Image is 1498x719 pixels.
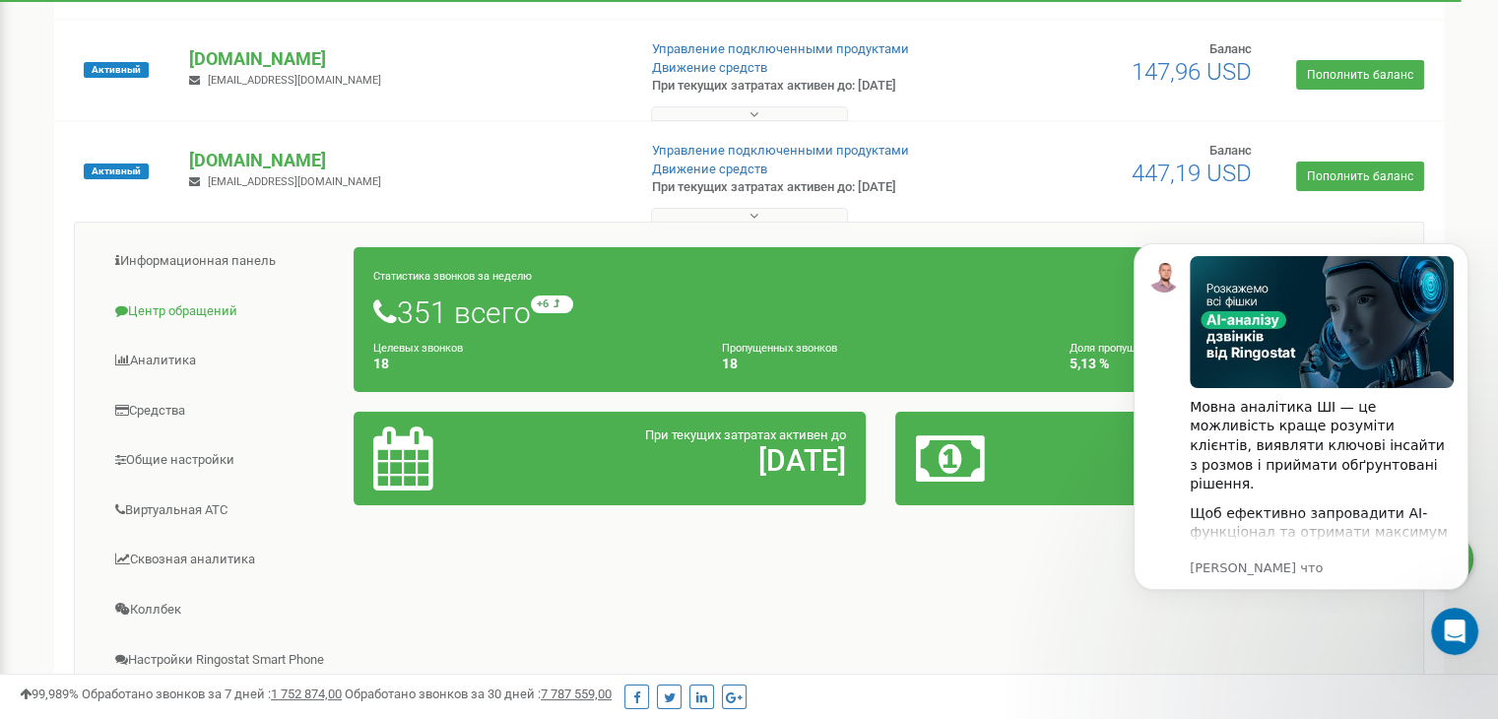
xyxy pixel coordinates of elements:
[90,436,355,485] a: Общие настройки
[1132,160,1252,187] span: 447,19 USD
[345,686,612,701] span: Обработано звонков за 30 дней :
[90,636,355,685] a: Настройки Ringostat Smart Phone
[82,686,342,701] span: Обработано звонков за 7 дней :
[20,686,79,701] span: 99,989%
[722,342,837,355] small: Пропущенных звонков
[1209,143,1252,158] span: Баланс
[652,41,909,56] a: Управление подключенными продуктами
[652,143,909,158] a: Управление подключенными продуктами
[208,74,381,87] span: [EMAIL_ADDRESS][DOMAIN_NAME]
[373,357,692,371] h4: 18
[84,62,149,78] span: Активный
[189,148,619,173] p: [DOMAIN_NAME]
[208,175,381,188] span: [EMAIL_ADDRESS][DOMAIN_NAME]
[1070,357,1389,371] h4: 5,13 %
[373,295,1389,329] h1: 351 всего
[652,60,767,75] a: Движение средств
[373,342,463,355] small: Целевых звонков
[90,337,355,385] a: Аналитика
[189,46,619,72] p: [DOMAIN_NAME]
[652,162,767,176] a: Движение средств
[1209,41,1252,56] span: Баланс
[645,427,846,442] span: При текущих затратах активен до
[541,444,846,477] h2: [DATE]
[1296,60,1424,90] a: Пополнить баланс
[1104,214,1498,666] iframe: Intercom notifications сообщение
[1083,444,1389,477] h2: 447,19 $
[1431,608,1478,655] iframe: Intercom live chat
[271,686,342,701] u: 1 752 874,00
[652,77,967,96] p: При текущих затратах активен до: [DATE]
[90,586,355,634] a: Коллбек
[90,288,355,336] a: Центр обращений
[90,387,355,435] a: Средства
[90,237,355,286] a: Информационная панель
[652,178,967,197] p: При текущих затратах активен до: [DATE]
[84,163,149,179] span: Активный
[722,357,1041,371] h4: 18
[541,686,612,701] u: 7 787 559,00
[373,270,532,283] small: Статистика звонков за неделю
[531,295,573,313] small: +6
[1296,162,1424,191] a: Пополнить баланс
[90,487,355,535] a: Виртуальная АТС
[90,536,355,584] a: Сквозная аналитика
[1132,58,1252,86] span: 147,96 USD
[1070,342,1211,355] small: Доля пропущенных звонков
